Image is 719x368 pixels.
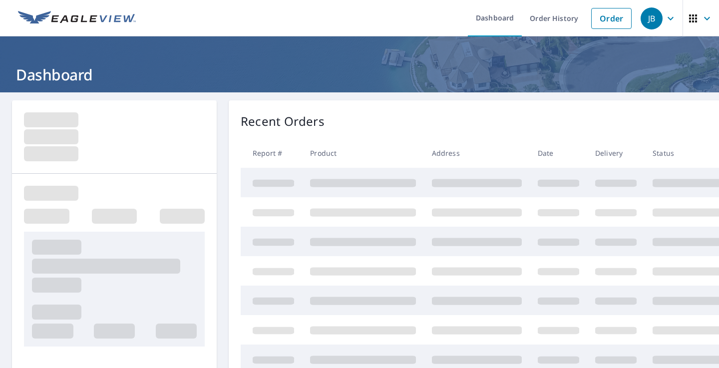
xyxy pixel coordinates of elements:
[587,138,645,168] th: Delivery
[241,138,302,168] th: Report #
[591,8,632,29] a: Order
[641,7,663,29] div: JB
[530,138,587,168] th: Date
[424,138,530,168] th: Address
[241,112,325,130] p: Recent Orders
[18,11,136,26] img: EV Logo
[12,64,707,85] h1: Dashboard
[302,138,424,168] th: Product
